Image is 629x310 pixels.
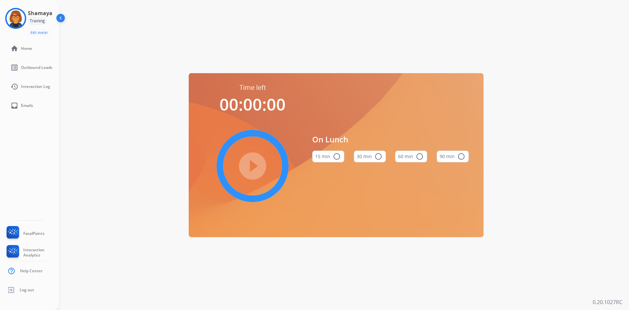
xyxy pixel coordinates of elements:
mat-icon: radio_button_unchecked [374,153,382,160]
span: Help Center [20,268,43,274]
span: Home [21,46,32,51]
p: 0.20.1027RC [593,298,622,306]
span: FocalPoints [23,231,45,236]
mat-icon: radio_button_unchecked [333,153,341,160]
span: Outbound Leads [21,65,52,70]
div: Training [28,17,47,25]
button: 90 min [437,151,469,162]
a: FocalPoints [5,226,45,241]
span: Interaction Analytics [23,247,59,258]
mat-icon: inbox [10,102,18,110]
img: avatar [7,9,25,28]
span: Time left [239,83,266,92]
span: Log out [20,287,34,293]
span: Interaction Log [21,84,50,89]
mat-icon: history [10,83,18,91]
button: 30 min [354,151,386,162]
span: Emails [21,103,33,108]
mat-icon: radio_button_unchecked [416,153,424,160]
mat-icon: home [10,45,18,52]
button: 60 min [395,151,427,162]
button: 15 min [312,151,344,162]
button: Edit Avatar [28,29,50,36]
span: On Lunch [312,134,469,145]
span: 00:00:00 [219,93,286,115]
a: Interaction Analytics [5,245,59,260]
mat-icon: radio_button_unchecked [457,153,465,160]
h3: Shamaya [28,9,52,17]
mat-icon: list_alt [10,64,18,72]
